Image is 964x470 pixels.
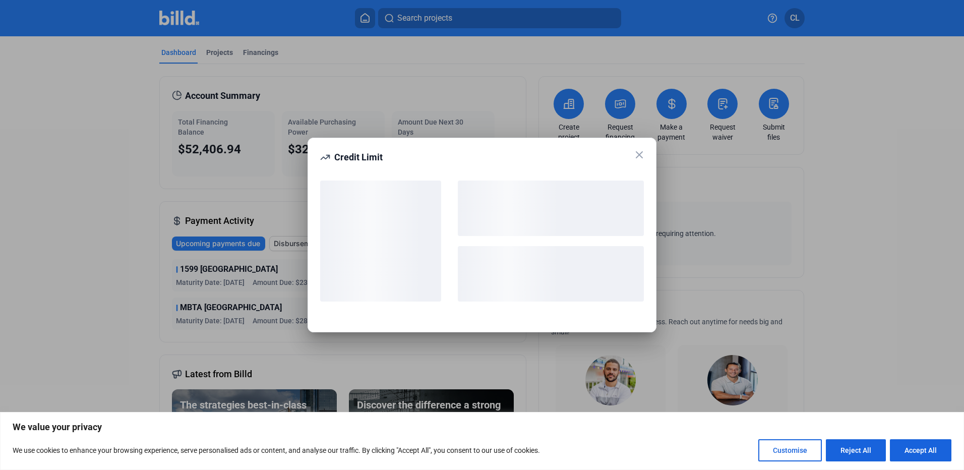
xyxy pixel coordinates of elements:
button: Reject All [826,439,886,461]
div: loading [320,181,441,302]
p: We value your privacy [13,421,951,433]
div: loading [458,246,644,302]
p: We use cookies to enhance your browsing experience, serve personalised ads or content, and analys... [13,444,540,456]
span: Credit Limit [334,152,383,162]
button: Customise [758,439,822,461]
button: Accept All [890,439,951,461]
div: loading [458,181,644,236]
